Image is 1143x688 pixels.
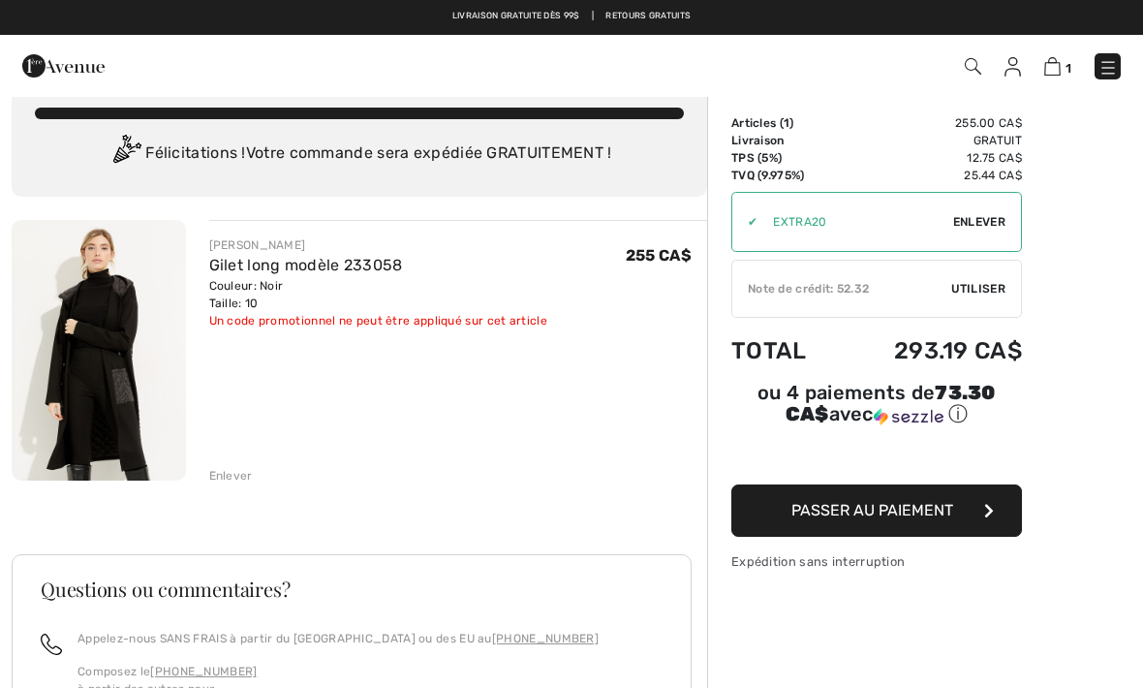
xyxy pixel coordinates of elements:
div: Expédition sans interruption [731,552,1022,571]
span: Utiliser [951,280,1005,297]
a: Gilet long modèle 233058 [209,256,403,274]
img: 1ère Avenue [22,47,105,85]
td: 255.00 CA$ [839,114,1022,132]
img: Mes infos [1004,57,1021,77]
td: TPS (5%) [731,149,839,167]
a: 1ère Avenue [22,55,105,74]
a: [PHONE_NUMBER] [492,632,599,645]
div: ✔ [732,213,757,231]
a: Livraison gratuite dès 99$ [452,10,580,23]
span: Enlever [953,213,1005,231]
img: Congratulation2.svg [107,135,145,173]
td: TVQ (9.975%) [731,167,839,184]
img: call [41,634,62,655]
img: Menu [1098,57,1118,77]
iframe: PayPal-paypal [731,434,1022,478]
td: 12.75 CA$ [839,149,1022,167]
a: Retours gratuits [605,10,691,23]
input: Code promo [757,193,953,251]
span: | [592,10,594,23]
span: 73.30 CA$ [786,381,996,425]
div: ou 4 paiements de avec [731,384,1022,427]
div: ou 4 paiements de73.30 CA$avecSezzle Cliquez pour en savoir plus sur Sezzle [731,384,1022,434]
img: Sezzle [874,408,943,425]
a: [PHONE_NUMBER] [150,665,257,678]
td: Gratuit [839,132,1022,149]
img: Recherche [965,58,981,75]
img: Gilet long modèle 233058 [12,220,186,481]
p: Appelez-nous SANS FRAIS à partir du [GEOGRAPHIC_DATA] ou des EU au [77,630,599,647]
a: 1 [1044,54,1071,78]
h3: Questions ou commentaires? [41,579,663,599]
div: [PERSON_NAME] [209,236,547,254]
td: Livraison [731,132,839,149]
td: Total [731,318,839,384]
div: Couleur: Noir Taille: 10 [209,277,547,312]
span: 1 [1066,61,1071,76]
div: Un code promotionnel ne peut être appliqué sur cet article [209,312,547,329]
div: Félicitations ! Votre commande sera expédiée GRATUITEMENT ! [35,135,684,173]
span: Passer au paiement [791,501,953,519]
div: Note de crédit: 52.32 [732,280,951,297]
td: 25.44 CA$ [839,167,1022,184]
img: Panier d'achat [1044,57,1061,76]
td: 293.19 CA$ [839,318,1022,384]
button: Passer au paiement [731,485,1022,537]
div: Enlever [209,467,253,485]
td: Articles ( ) [731,114,839,132]
span: 1 [784,116,789,130]
span: 255 CA$ [626,246,692,265]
